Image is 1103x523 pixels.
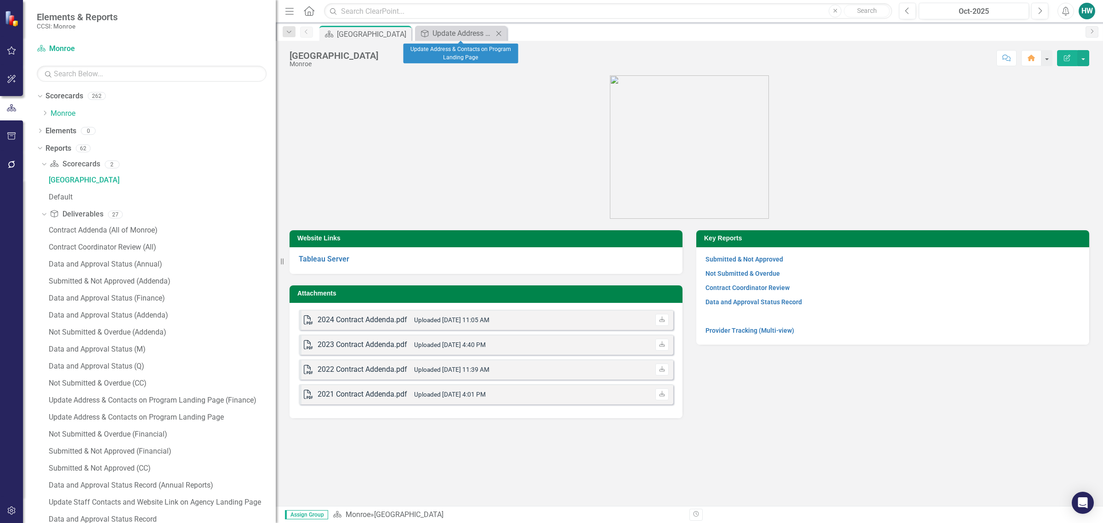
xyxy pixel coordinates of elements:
[705,298,802,306] a: Data and Approval Status Record
[49,464,276,472] div: Submitted & Not Approved (CC)
[49,226,276,234] div: Contract Addenda (All of Monroe)
[46,240,276,255] a: Contract Coordinator Review (All)
[374,510,443,519] div: [GEOGRAPHIC_DATA]
[49,243,276,251] div: Contract Coordinator Review (All)
[414,316,489,324] small: Uploaded [DATE] 11:05 AM
[46,308,276,323] a: Data and Approval Status (Addenda)
[46,427,276,442] a: Not Submitted & Overdue (Financial)
[45,143,71,154] a: Reports
[49,396,276,404] div: Update Address & Contacts on Program Landing Page (Finance)
[46,342,276,357] a: Data and Approval Status (M)
[49,498,276,506] div: Update Staff Contacts and Website Link on Agency Landing Page
[49,362,276,370] div: Data and Approval Status (Q)
[290,61,378,68] div: Monroe
[705,256,783,263] a: Submitted & Not Approved
[922,6,1026,17] div: Oct-2025
[37,23,118,30] small: CCSI: Monroe
[46,393,276,408] a: Update Address & Contacts on Program Landing Page (Finance)
[37,66,267,82] input: Search Below...
[50,159,100,170] a: Scorecards
[919,3,1029,19] button: Oct-2025
[705,284,790,291] a: Contract Coordinator Review
[49,413,276,421] div: Update Address & Contacts on Program Landing Page
[844,5,890,17] button: Search
[46,359,276,374] a: Data and Approval Status (Q)
[290,51,378,61] div: [GEOGRAPHIC_DATA]
[45,91,83,102] a: Scorecards
[49,193,276,201] div: Default
[46,461,276,476] a: Submitted & Not Approved (CC)
[5,10,21,26] img: ClearPoint Strategy
[318,340,407,350] div: 2023 Contract Addenda.pdf
[414,366,489,373] small: Uploaded [DATE] 11:39 AM
[46,325,276,340] a: Not Submitted & Overdue (Addenda)
[49,277,276,285] div: Submitted & Not Approved (Addenda)
[337,28,409,40] div: [GEOGRAPHIC_DATA]
[49,294,276,302] div: Data and Approval Status (Finance)
[297,235,678,242] h3: Website Links
[432,28,493,39] div: Update Address & Contacts on Program Landing Page
[46,410,276,425] a: Update Address & Contacts on Program Landing Page
[37,44,152,54] a: Monroe
[49,328,276,336] div: Not Submitted & Overdue (Addenda)
[414,391,486,398] small: Uploaded [DATE] 4:01 PM
[49,345,276,353] div: Data and Approval Status (M)
[49,481,276,489] div: Data and Approval Status Record (Annual Reports)
[46,274,276,289] a: Submitted & Not Approved (Addenda)
[318,389,407,400] div: 2021 Contract Addenda.pdf
[105,160,119,168] div: 2
[46,444,276,459] a: Submitted & Not Approved (Financial)
[46,173,276,188] a: [GEOGRAPHIC_DATA]
[46,291,276,306] a: Data and Approval Status (Finance)
[49,311,276,319] div: Data and Approval Status (Addenda)
[404,44,518,63] div: Update Address & Contacts on Program Landing Page
[76,144,91,152] div: 62
[37,11,118,23] span: Elements & Reports
[49,379,276,387] div: Not Submitted & Overdue (CC)
[46,478,276,493] a: Data and Approval Status Record (Annual Reports)
[318,315,407,325] div: 2024 Contract Addenda.pdf
[46,223,276,238] a: Contract Addenda (All of Monroe)
[318,364,407,375] div: 2022 Contract Addenda.pdf
[88,92,106,100] div: 262
[704,235,1085,242] h3: Key Reports
[297,290,678,297] h3: Attachments
[346,510,370,519] a: Monroe
[81,127,96,135] div: 0
[49,260,276,268] div: Data and Approval Status (Annual)
[46,376,276,391] a: Not Submitted & Overdue (CC)
[414,341,486,348] small: Uploaded [DATE] 4:40 PM
[610,75,769,219] img: OMH%20Logo_Green%202024%20Stacked.png
[1072,492,1094,514] div: Open Intercom Messenger
[49,447,276,455] div: Submitted & Not Approved (Financial)
[46,257,276,272] a: Data and Approval Status (Annual)
[46,190,276,205] a: Default
[45,126,76,136] a: Elements
[857,7,877,14] span: Search
[50,209,103,220] a: Deliverables
[417,28,493,39] a: Update Address & Contacts on Program Landing Page
[49,176,276,184] div: [GEOGRAPHIC_DATA]
[49,430,276,438] div: Not Submitted & Overdue (Financial)
[299,255,349,263] a: Tableau Server
[705,327,794,334] a: Provider Tracking (Multi-view)
[333,510,682,520] div: »
[108,210,123,218] div: 27
[324,3,892,19] input: Search ClearPoint...
[1079,3,1095,19] button: HW
[285,510,328,519] span: Assign Group
[51,108,276,119] a: Monroe
[705,270,780,277] a: Not Submitted & Overdue
[46,495,276,510] a: Update Staff Contacts and Website Link on Agency Landing Page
